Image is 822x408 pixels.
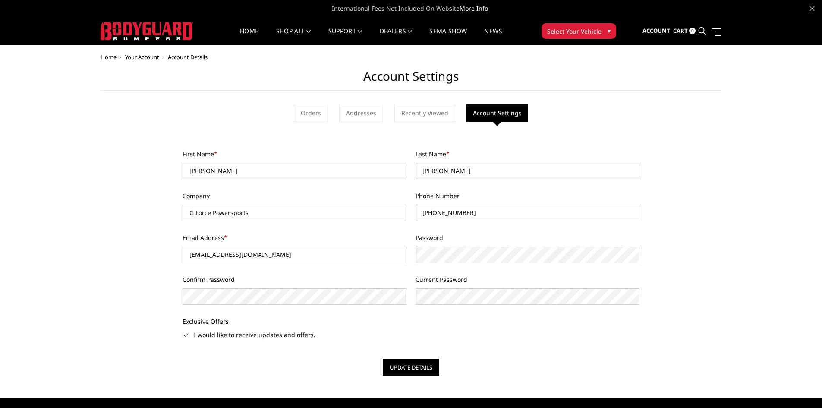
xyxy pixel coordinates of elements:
label: Password [416,233,639,242]
button: Update Details [383,359,439,376]
a: More Info [460,4,488,13]
span: ▾ [608,26,611,35]
a: Support [328,28,362,45]
label: Exclusive Offers [183,317,406,326]
span: Account [642,27,670,35]
label: Last Name [416,149,639,158]
h2: Account Settings [101,69,722,91]
a: Orders [294,104,328,122]
a: Home [240,28,258,45]
a: Recently Viewed [394,104,455,122]
a: Addresses [339,104,383,122]
a: Your Account [125,53,159,61]
label: Company [183,191,406,200]
a: Cart 0 [673,19,696,43]
span: Select Your Vehicle [547,27,602,36]
label: Phone Number [416,191,639,200]
button: Select Your Vehicle [542,23,616,39]
a: News [484,28,502,45]
span: Account Details [168,53,208,61]
a: Account [642,19,670,43]
a: SEMA Show [429,28,467,45]
a: Home [101,53,117,61]
a: Dealers [380,28,413,45]
span: 0 [689,28,696,34]
label: I would like to receive updates and offers. [183,330,406,339]
span: Cart [673,27,688,35]
label: First Name [183,149,406,158]
label: Email Address [183,233,406,242]
label: Current Password [416,275,639,284]
label: Confirm Password [183,275,406,284]
li: Account Settings [466,104,528,122]
img: BODYGUARD BUMPERS [101,22,193,40]
a: shop all [276,28,311,45]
